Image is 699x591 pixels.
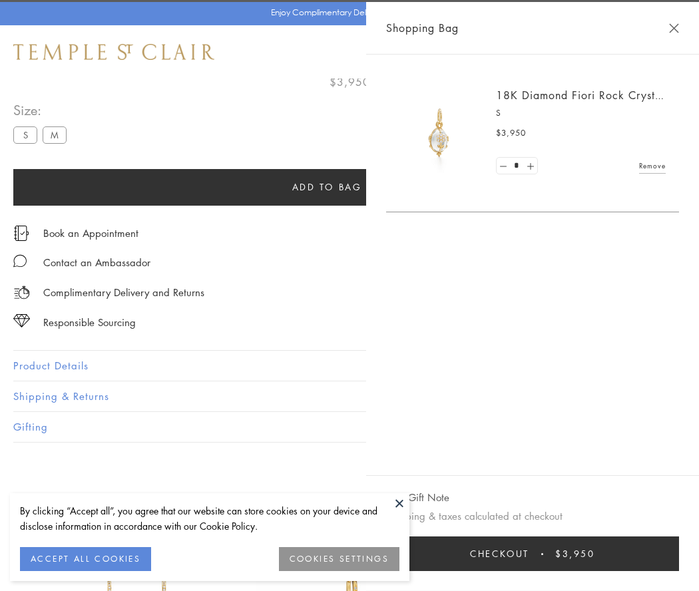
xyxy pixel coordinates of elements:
button: ACCEPT ALL COOKIES [20,547,151,571]
a: Set quantity to 2 [523,158,537,174]
button: Shipping & Returns [13,381,686,411]
div: Contact an Ambassador [43,254,150,271]
button: Checkout $3,950 [386,536,679,571]
span: $3,950 [496,126,526,140]
button: Add Gift Note [386,489,449,506]
img: P51889-E11FIORI [399,93,479,173]
span: Shopping Bag [386,19,459,37]
span: Checkout [470,546,529,561]
button: Product Details [13,351,686,381]
button: COOKIES SETTINGS [279,547,399,571]
div: By clicking “Accept all”, you agree that our website can store cookies on your device and disclos... [20,503,399,534]
a: Remove [639,158,666,173]
div: Responsible Sourcing [43,314,136,331]
p: Enjoy Complimentary Delivery & Returns [271,6,422,19]
span: Add to bag [292,180,362,194]
p: S [496,106,666,120]
img: icon_sourcing.svg [13,314,30,327]
p: Shipping & taxes calculated at checkout [386,508,679,524]
label: S [13,126,37,143]
a: Set quantity to 0 [497,158,510,174]
img: icon_delivery.svg [13,284,30,301]
h3: You May Also Like [33,490,666,511]
img: icon_appointment.svg [13,226,29,241]
label: M [43,126,67,143]
button: Close Shopping Bag [669,23,679,33]
p: Complimentary Delivery and Returns [43,284,204,301]
img: MessageIcon-01_2.svg [13,254,27,268]
button: Add to bag [13,169,640,206]
span: $3,950 [555,546,595,561]
img: Temple St. Clair [13,44,214,60]
span: Size: [13,99,72,121]
a: Book an Appointment [43,226,138,240]
span: $3,950 [330,73,370,91]
button: Gifting [13,412,686,442]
